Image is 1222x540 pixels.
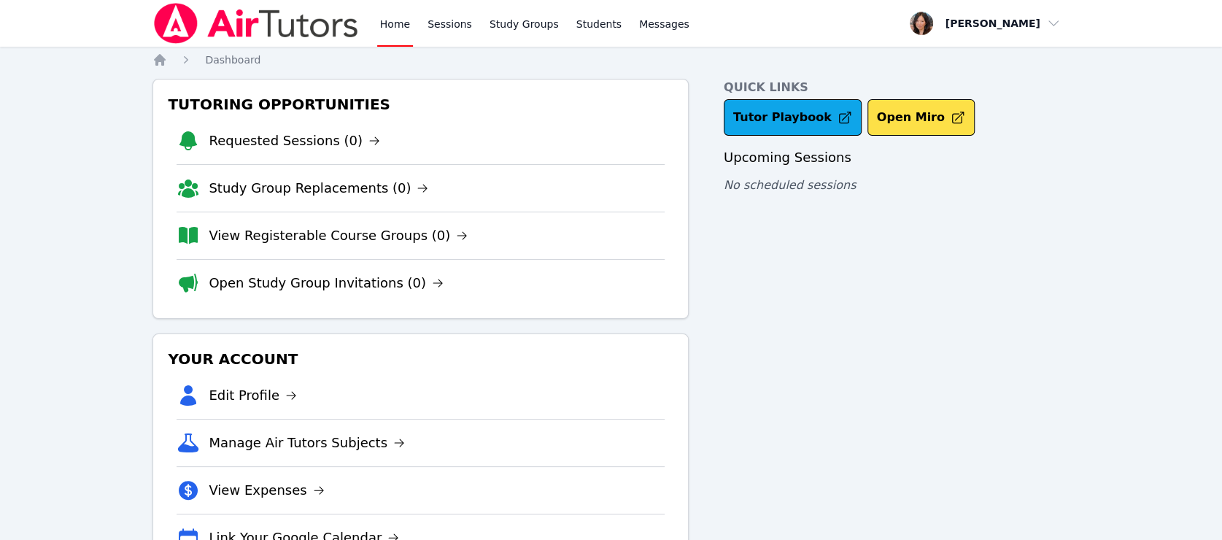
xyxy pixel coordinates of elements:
a: Open Study Group Invitations (0) [209,273,444,293]
a: Study Group Replacements (0) [209,178,428,198]
img: Air Tutors [152,3,359,44]
a: Edit Profile [209,385,297,406]
h3: Tutoring Opportunities [165,91,676,117]
h4: Quick Links [724,79,1070,96]
span: Messages [639,17,689,31]
span: No scheduled sessions [724,178,856,192]
button: Open Miro [867,99,975,136]
a: View Registerable Course Groups (0) [209,225,468,246]
a: Tutor Playbook [724,99,862,136]
a: Manage Air Tutors Subjects [209,433,405,453]
a: Requested Sessions (0) [209,131,380,151]
h3: Your Account [165,346,676,372]
a: Dashboard [205,53,260,67]
h3: Upcoming Sessions [724,147,1070,168]
span: Dashboard [205,54,260,66]
a: View Expenses [209,480,324,501]
nav: Breadcrumb [152,53,1069,67]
